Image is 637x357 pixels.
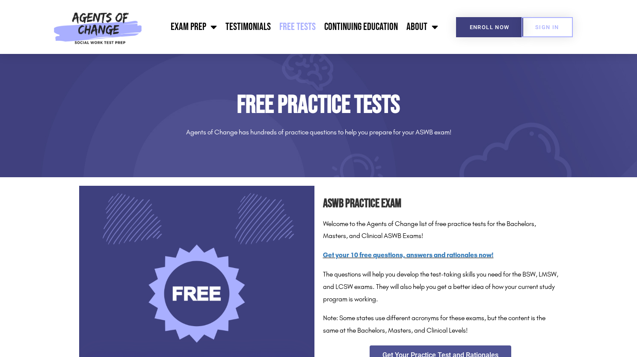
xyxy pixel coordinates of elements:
[320,16,402,38] a: Continuing Education
[323,312,558,337] p: Note: Some states use different acronyms for these exams, but the content is the same at the Bach...
[166,16,221,38] a: Exam Prep
[323,268,558,305] p: The questions will help you develop the test-taking skills you need for the BSW, LMSW, and LCSW e...
[146,16,442,38] nav: Menu
[470,24,510,30] span: Enroll Now
[79,126,558,139] p: Agents of Change has hundreds of practice questions to help you prepare for your ASWB exam!
[402,16,442,38] a: About
[275,16,320,38] a: Free Tests
[323,194,558,214] h2: ASWB Practice Exam
[323,218,558,243] p: Welcome to the Agents of Change list of free practice tests for the Bachelors, Masters, and Clini...
[323,251,494,259] a: Get your 10 free questions, answers and rationales now!
[221,16,275,38] a: Testimonials
[521,17,573,37] a: SIGN IN
[456,17,523,37] a: Enroll Now
[535,24,559,30] span: SIGN IN
[79,92,558,118] h1: Free Practice Tests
